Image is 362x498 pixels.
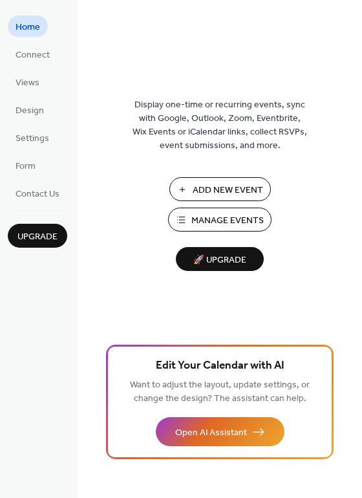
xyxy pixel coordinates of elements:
[16,49,50,62] span: Connect
[156,357,284,375] span: Edit Your Calendar with AI
[130,376,310,407] span: Want to adjust the layout, update settings, or change the design? The assistant can help.
[8,99,52,120] a: Design
[8,224,67,248] button: Upgrade
[193,184,263,197] span: Add New Event
[16,21,40,34] span: Home
[16,76,39,90] span: Views
[169,177,271,201] button: Add New Event
[176,247,264,271] button: 🚀 Upgrade
[184,252,256,269] span: 🚀 Upgrade
[8,127,57,148] a: Settings
[168,208,271,232] button: Manage Events
[8,182,67,204] a: Contact Us
[8,71,47,92] a: Views
[16,104,44,118] span: Design
[8,16,48,37] a: Home
[16,132,49,146] span: Settings
[191,214,264,228] span: Manage Events
[8,43,58,65] a: Connect
[16,188,59,201] span: Contact Us
[133,98,307,153] span: Display one-time or recurring events, sync with Google, Outlook, Zoom, Eventbrite, Wix Events or ...
[156,417,284,446] button: Open AI Assistant
[16,160,36,173] span: Form
[8,155,43,176] a: Form
[17,230,58,244] span: Upgrade
[175,426,247,440] span: Open AI Assistant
